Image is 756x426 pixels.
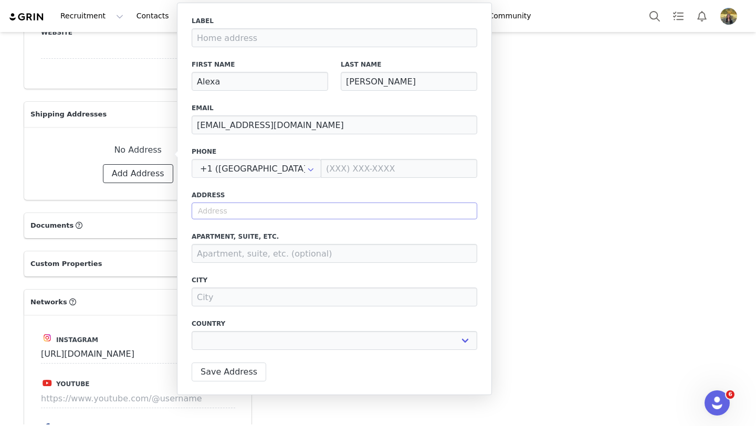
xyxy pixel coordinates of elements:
[30,259,102,269] span: Custom Properties
[192,275,477,285] label: City
[103,164,173,183] button: Add Address
[30,220,73,231] span: Documents
[192,159,321,178] div: United States
[192,147,477,156] label: Phone
[192,103,477,113] label: Email
[192,244,477,263] input: Apartment, suite, etc. (optional)
[341,72,477,91] input: Last Name
[192,190,477,200] label: Address
[726,390,734,399] span: 6
[714,8,748,25] button: Profile
[30,109,107,120] span: Shipping Addresses
[8,8,431,20] body: Rich Text Area. Press ALT-0 for help.
[192,60,328,69] label: First Name
[192,319,477,328] label: Country
[192,363,266,381] button: Save Address
[341,60,477,69] label: Last Name
[667,4,690,28] a: Tasks
[56,336,98,344] span: Instagram
[41,144,235,156] div: No Address
[192,159,321,178] input: Country
[192,232,477,241] label: Apartment, suite, etc.
[321,159,477,178] input: (XXX) XXX-XXXX
[41,28,235,37] label: Website
[705,390,730,416] iframe: Intercom live chat
[192,115,477,134] input: Email
[130,4,191,28] button: Contacts
[690,4,713,28] button: Notifications
[643,4,666,28] button: Search
[56,380,89,388] span: Youtube
[720,8,737,25] img: 27896cd5-6933-4e5c-bf96-74e8661375a5.jpeg
[43,334,51,342] img: instagram.svg
[192,28,477,47] input: Home address
[192,203,477,219] input: Address
[482,4,542,28] a: Community
[41,345,235,364] input: https://www.instagram.com/username
[30,297,67,307] span: Networks
[192,16,477,26] label: Label
[8,12,45,22] img: grin logo
[54,4,130,28] button: Recruitment
[192,287,477,306] input: City
[192,72,328,91] input: First Name
[41,389,235,408] input: https://www.youtube.com/@username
